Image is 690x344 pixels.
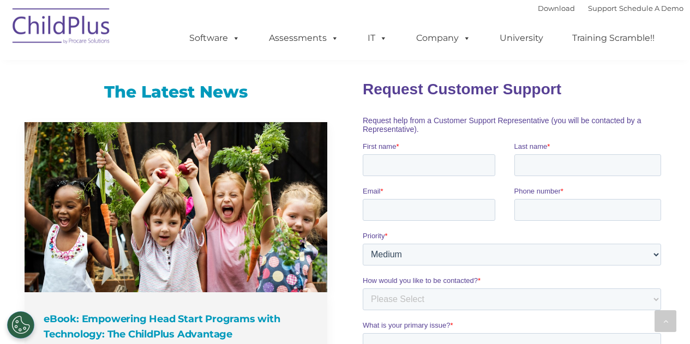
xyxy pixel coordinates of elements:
[619,4,683,13] a: Schedule A Demo
[405,27,482,49] a: Company
[258,27,350,49] a: Assessments
[7,1,116,55] img: ChildPlus by Procare Solutions
[561,27,665,49] a: Training Scramble!!
[489,27,554,49] a: University
[538,4,575,13] a: Download
[178,27,251,49] a: Software
[588,4,617,13] a: Support
[538,4,683,13] font: |
[44,311,311,342] h4: eBook: Empowering Head Start Programs with Technology: The ChildPlus Advantage
[357,27,398,49] a: IT
[25,81,327,103] h3: The Latest News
